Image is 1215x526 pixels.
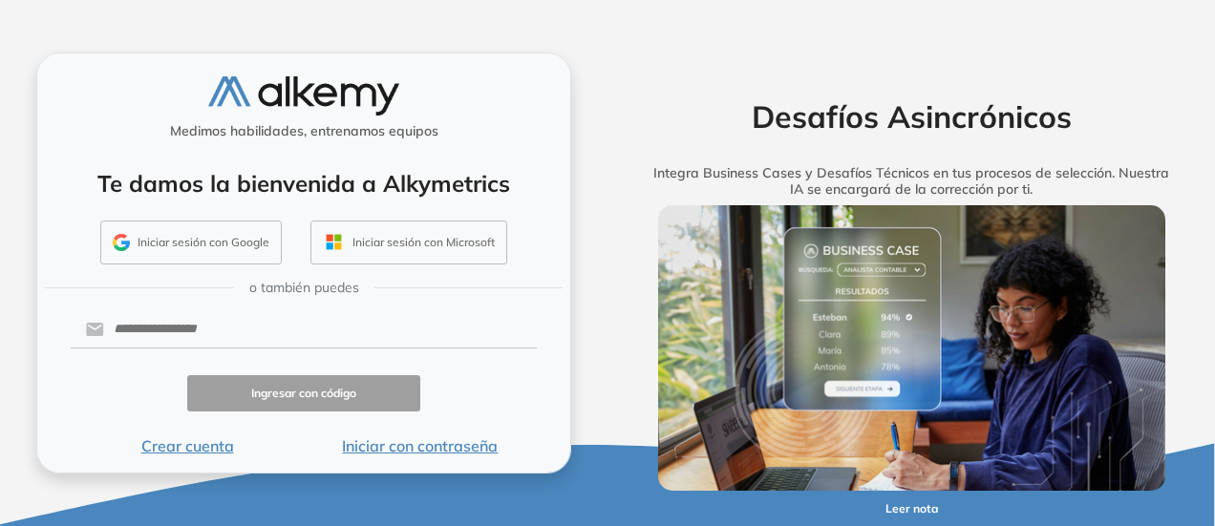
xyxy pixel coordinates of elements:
h4: Te damos la bienvenida a Alkymetrics [62,170,545,198]
button: Iniciar sesión con Microsoft [310,221,507,264]
img: logo-alkemy [208,76,399,116]
img: img-more-info [658,205,1165,491]
iframe: Chat Widget [871,305,1215,526]
span: o también puedes [249,278,359,298]
button: Iniciar con contraseña [304,434,537,457]
h5: Integra Business Cases y Desafíos Técnicos en tus procesos de selección. Nuestra IA se encargará ... [629,165,1193,198]
h5: Medimos habilidades, entrenamos equipos [45,123,563,139]
img: OUTLOOK_ICON [323,231,345,253]
button: Iniciar sesión con Google [100,221,282,264]
img: GMAIL_ICON [113,234,130,251]
button: Crear cuenta [71,434,304,457]
h2: Desafíos Asincrónicos [629,98,1193,135]
button: Ingresar con código [187,375,420,412]
div: Widget de chat [871,305,1215,526]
